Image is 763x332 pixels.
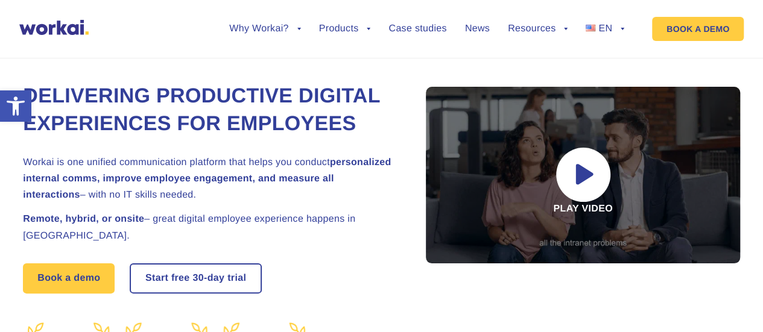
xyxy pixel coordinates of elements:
span: EN [598,23,612,34]
strong: Remote, hybrid, or onsite [23,214,144,224]
a: BOOK A DEMO [652,17,744,41]
h2: – great digital employee experience happens in [GEOGRAPHIC_DATA]. [23,211,397,243]
div: Play video [426,87,739,263]
a: Start free30-daytrial [131,265,261,292]
i: 30-day [192,274,224,283]
a: Products [319,24,371,34]
a: Resources [508,24,568,34]
a: Book a demo [23,263,115,293]
strong: personalized internal comms, improve employee engagement, and measure all interactions [23,157,391,200]
a: Why Workai? [229,24,300,34]
a: Case studies [388,24,446,34]
h1: Delivering Productive Digital Experiences for Employees [23,83,397,138]
h2: Workai is one unified communication platform that helps you conduct – with no IT skills needed. [23,154,397,204]
a: News [465,24,490,34]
